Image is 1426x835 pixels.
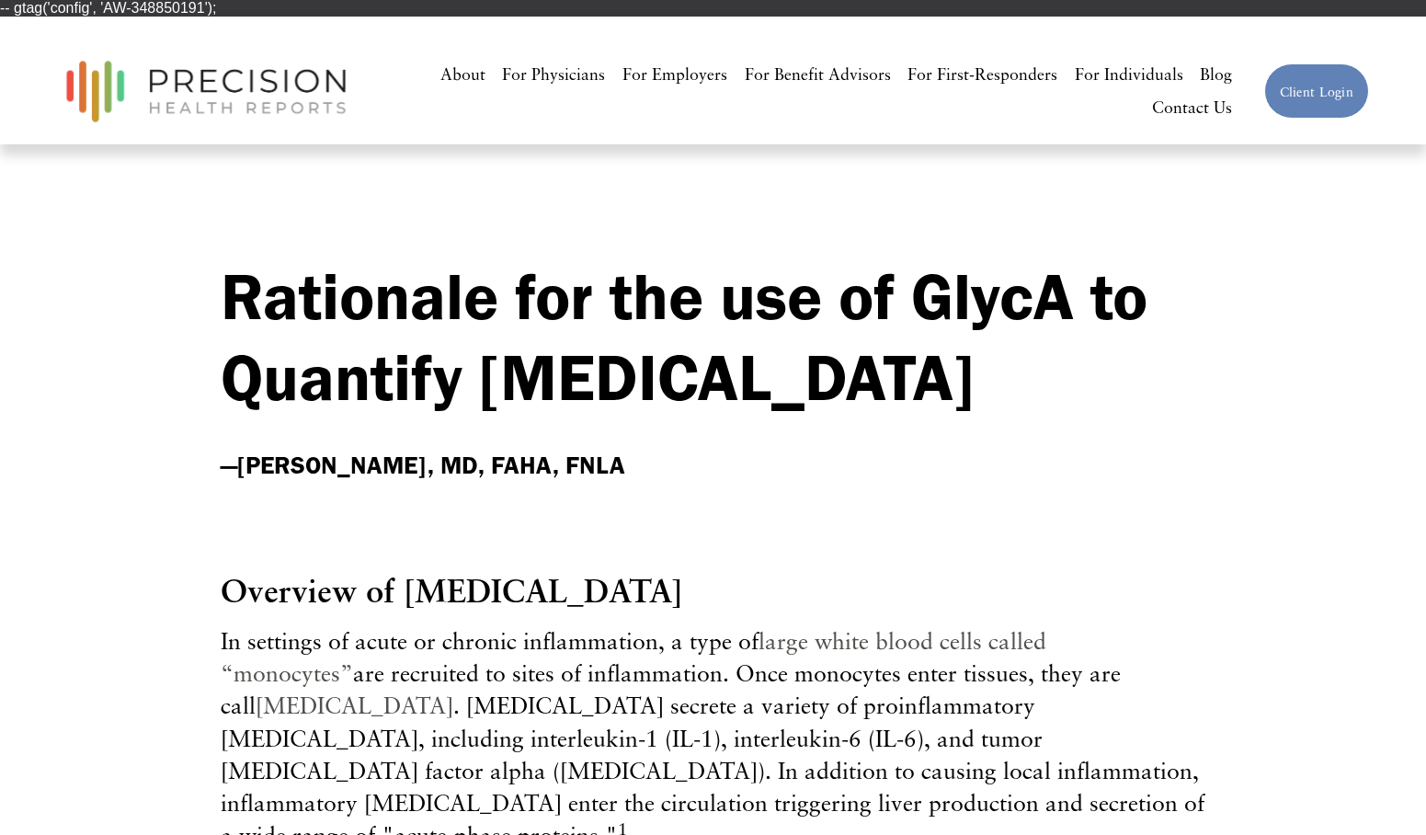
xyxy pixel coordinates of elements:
span: Overview of [MEDICAL_DATA] [221,571,683,610]
a: Client Login [1264,63,1369,120]
strong: —[PERSON_NAME], MD, FAHA, FNLA [221,450,625,480]
a: Contact Us [1152,91,1232,124]
a: Blog [1200,58,1232,91]
a: For Employers [622,58,727,91]
a: [MEDICAL_DATA] [256,692,453,719]
img: Precision Health Reports [57,52,355,131]
a: For First-Responders [907,58,1057,91]
a: About [440,58,485,91]
a: For Benefit Advisors [745,58,891,91]
a: For Physicians [502,58,605,91]
strong: Rationale for the use of GlycA to Quantify [MEDICAL_DATA] [221,257,1164,417]
a: For Individuals [1075,58,1183,91]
